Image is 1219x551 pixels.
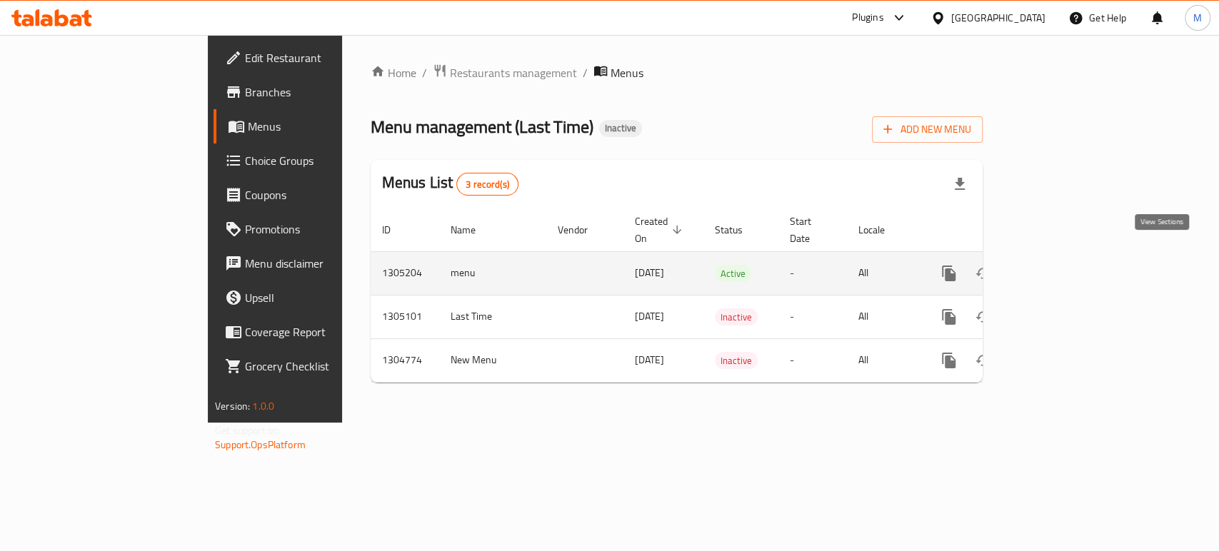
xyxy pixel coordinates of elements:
span: Inactive [599,122,642,134]
span: Coverage Report [245,323,400,340]
div: Export file [943,167,977,201]
button: more [932,300,966,334]
span: Edit Restaurant [245,49,400,66]
span: Start Date [790,213,830,247]
a: Restaurants management [433,64,577,82]
span: Restaurants management [450,64,577,81]
span: Inactive [715,309,758,325]
span: Status [715,221,761,238]
a: Promotions [214,212,411,246]
a: Upsell [214,280,411,315]
td: - [778,338,847,382]
td: - [778,295,847,338]
span: Locale [858,221,903,238]
span: Get support on: [215,421,281,440]
div: Active [715,265,751,282]
a: Coupons [214,178,411,212]
span: Inactive [715,353,758,369]
li: / [422,64,427,81]
span: Promotions [245,221,400,238]
div: Plugins [852,9,883,26]
h2: Menus List [382,172,518,196]
a: Support.OpsPlatform [215,435,306,454]
a: Choice Groups [214,143,411,178]
td: Last Time [439,295,546,338]
button: more [932,256,966,290]
span: Menu management ( Last Time ) [371,111,593,143]
span: Grocery Checklist [245,358,400,375]
div: Inactive [715,352,758,369]
span: Upsell [245,289,400,306]
td: All [847,295,920,338]
button: Add New Menu [872,116,983,143]
a: Edit Restaurant [214,41,411,75]
table: enhanced table [371,208,1080,383]
th: Actions [920,208,1080,252]
span: [DATE] [635,307,664,325]
span: Vendor [558,221,606,238]
td: All [847,338,920,382]
td: New Menu [439,338,546,382]
a: Grocery Checklist [214,349,411,383]
nav: breadcrumb [371,64,983,82]
a: Menus [214,109,411,143]
span: ID [382,221,409,238]
span: Version: [215,397,250,415]
a: Coverage Report [214,315,411,349]
td: menu [439,251,546,295]
button: Change Status [966,343,1000,378]
span: Coupons [245,186,400,203]
div: Inactive [715,308,758,325]
span: Created On [635,213,686,247]
td: - [778,251,847,295]
span: Choice Groups [245,152,400,169]
span: Menus [248,118,400,135]
span: Branches [245,84,400,101]
span: Active [715,266,751,282]
span: Menu disclaimer [245,255,400,272]
button: Change Status [966,300,1000,334]
span: 3 record(s) [457,178,518,191]
button: Change Status [966,256,1000,290]
span: M [1193,10,1202,26]
span: [DATE] [635,350,664,369]
div: Total records count [456,173,518,196]
span: Add New Menu [883,121,971,138]
li: / [583,64,588,81]
span: Menus [611,64,643,81]
button: more [932,343,966,378]
div: Inactive [599,120,642,137]
span: Name [451,221,494,238]
span: 1.0.0 [252,397,274,415]
td: All [847,251,920,295]
a: Menu disclaimer [214,246,411,280]
div: [GEOGRAPHIC_DATA] [951,10,1045,26]
span: [DATE] [635,263,664,282]
a: Branches [214,75,411,109]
